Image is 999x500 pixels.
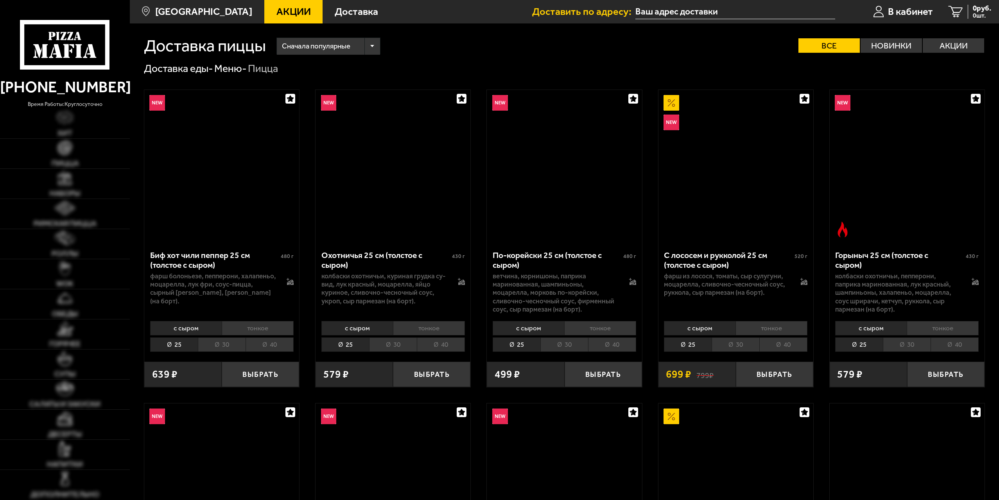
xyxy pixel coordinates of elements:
a: Меню- [214,62,247,75]
span: Хит [57,129,72,137]
img: Новинка [149,409,165,424]
li: с сыром [835,321,907,335]
label: Все [798,38,860,53]
span: Обеды [52,310,78,317]
img: Новинка [492,409,508,424]
p: фарш болоньезе, пепперони, халапеньо, моцарелла, лук фри, соус-пицца, сырный [PERSON_NAME], [PERS... [150,272,276,305]
span: 499 ₽ [495,369,520,380]
label: Акции [923,38,984,53]
p: колбаски охотничьи, куриная грудка су-вид, лук красный, моцарелла, яйцо куриное, сливочно-чесночн... [321,272,447,305]
img: Новинка [664,115,679,130]
li: 30 [540,337,588,352]
span: Десерты [48,430,82,438]
img: Новинка [321,95,337,111]
button: Выбрать [222,362,299,387]
li: 25 [150,337,198,352]
span: 520 г [795,253,807,260]
a: АкционныйНовинкаС лососем и рукколой 25 см (толстое с сыром) [658,90,813,242]
div: Горыныч 25 см (толстое с сыром) [835,250,964,270]
span: 639 ₽ [152,369,178,380]
span: 699 ₽ [666,369,691,380]
img: Акционный [664,95,679,111]
span: WOK [56,280,74,287]
span: Сначала популярные [282,36,350,56]
button: Выбрать [565,362,642,387]
span: Доставить по адресу: [532,7,635,17]
li: с сыром [664,321,735,335]
li: с сыром [321,321,393,335]
span: 480 г [623,253,636,260]
a: НовинкаПо-корейски 25 см (толстое с сыром) [487,90,642,242]
s: 799 ₽ [696,369,714,380]
div: С лососем и рукколой 25 см (толстое с сыром) [664,250,793,270]
li: 40 [246,337,294,352]
img: Новинка [492,95,508,111]
span: Доставка [335,7,378,17]
li: тонкое [735,321,807,335]
li: тонкое [393,321,465,335]
span: [GEOGRAPHIC_DATA] [155,7,252,17]
span: 579 ₽ [837,369,863,380]
a: НовинкаОстрое блюдоГорыныч 25 см (толстое с сыром) [830,90,985,242]
div: Охотничья 25 см (толстое с сыром) [321,250,450,270]
span: 430 г [452,253,465,260]
p: колбаски Охотничьи, пепперони, паприка маринованная, лук красный, шампиньоны, халапеньо, моцарелл... [835,272,961,314]
span: Роллы [52,250,78,257]
span: 0 руб. [973,5,991,12]
li: 25 [835,337,883,352]
span: Римская пицца [34,220,96,227]
li: 25 [493,337,540,352]
img: Новинка [321,409,337,424]
li: 40 [588,337,636,352]
li: 25 [321,337,369,352]
div: Биф хот чили пеппер 25 см (толстое с сыром) [150,250,279,270]
a: Доставка еды- [144,62,213,75]
span: Горячее [49,340,81,348]
button: Выбрать [736,362,813,387]
li: 40 [931,337,979,352]
li: 40 [417,337,465,352]
span: 430 г [966,253,979,260]
li: 30 [198,337,246,352]
span: Дополнительно [30,491,99,498]
li: 25 [664,337,712,352]
li: тонкое [564,321,636,335]
p: ветчина, корнишоны, паприка маринованная, шампиньоны, моцарелла, морковь по-корейски, сливочно-че... [493,272,619,314]
span: Напитки [47,461,83,468]
li: тонкое [222,321,294,335]
a: НовинкаБиф хот чили пеппер 25 см (толстое с сыром) [144,90,299,242]
li: с сыром [493,321,564,335]
p: фарш из лосося, томаты, сыр сулугуни, моцарелла, сливочно-чесночный соус, руккола, сыр пармезан (... [664,272,790,297]
span: Наборы [50,190,80,197]
li: 40 [759,337,807,352]
button: Выбрать [393,362,470,387]
input: Ваш адрес доставки [635,5,835,19]
div: По-корейски 25 см (толстое с сыром) [493,250,621,270]
span: 480 г [281,253,294,260]
img: Акционный [664,409,679,424]
span: В кабинет [888,7,933,17]
span: 579 ₽ [323,369,349,380]
div: Пицца [248,62,278,75]
img: Острое блюдо [835,222,850,237]
button: Выбрать [907,362,985,387]
span: Акции [276,7,311,17]
li: с сыром [150,321,222,335]
span: Супы [54,370,75,378]
li: 30 [712,337,759,352]
span: Пицца [52,159,79,167]
li: 30 [369,337,417,352]
h1: Доставка пиццы [144,38,266,54]
img: Новинка [835,95,850,111]
li: 30 [883,337,931,352]
span: 0 шт. [973,13,991,19]
label: Новинки [861,38,922,53]
a: НовинкаОхотничья 25 см (толстое с сыром) [316,90,470,242]
span: Салаты и закуски [29,400,100,408]
img: Новинка [149,95,165,111]
li: тонкое [907,321,979,335]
